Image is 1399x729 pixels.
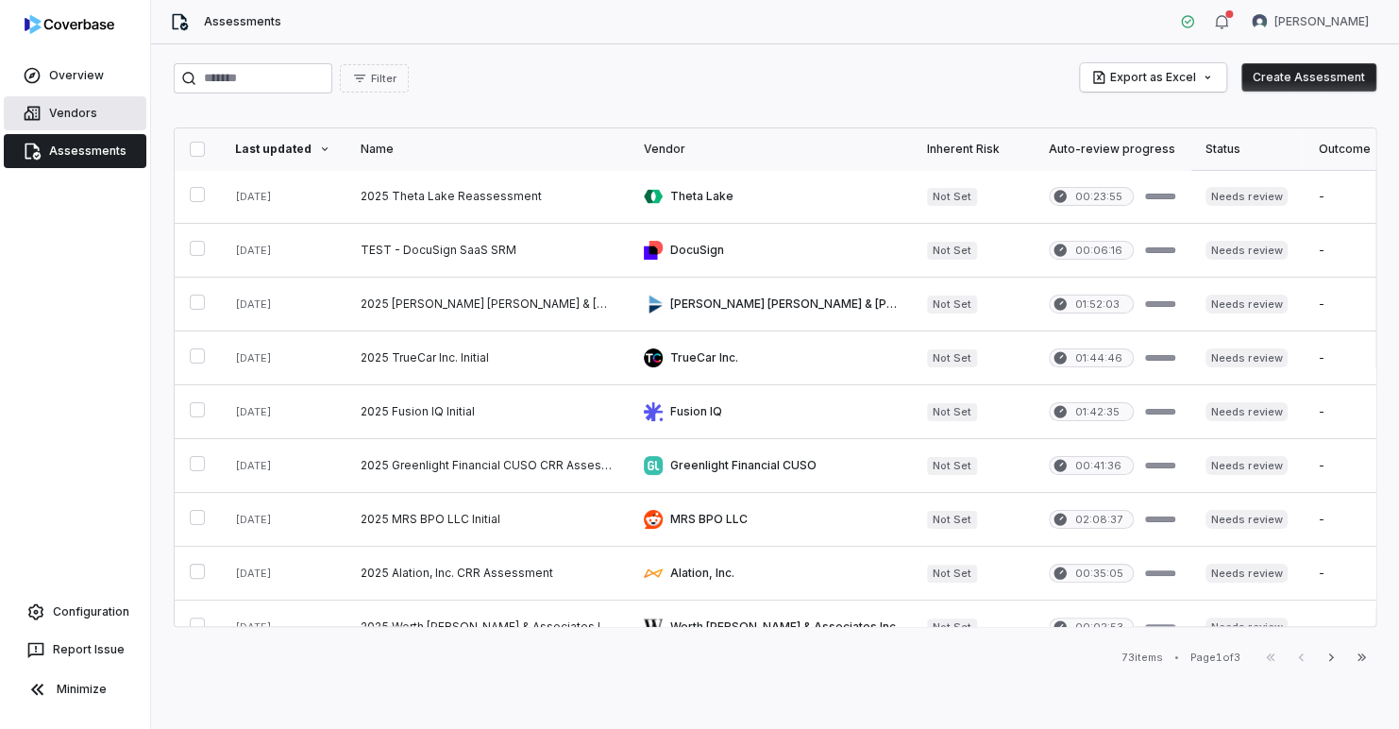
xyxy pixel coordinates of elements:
[8,633,143,667] button: Report Issue
[1049,142,1175,157] div: Auto-review progress
[1274,14,1369,29] span: [PERSON_NAME]
[1241,63,1376,92] button: Create Assessment
[8,670,143,708] button: Minimize
[1080,63,1226,92] button: Export as Excel
[1205,142,1288,157] div: Status
[361,142,614,157] div: Name
[1121,651,1163,665] div: 73 items
[1252,14,1267,29] img: Emad Nabbus avatar
[25,15,114,34] img: logo-D7KZi-bG.svg
[235,142,330,157] div: Last updated
[204,14,281,29] span: Assessments
[8,595,143,629] a: Configuration
[927,142,1019,157] div: Inherent Risk
[1190,651,1240,665] div: Page 1 of 3
[1318,142,1389,157] div: Outcome
[371,72,396,86] span: Filter
[4,59,146,93] a: Overview
[1174,651,1179,664] div: •
[340,64,409,93] button: Filter
[1240,8,1380,36] button: Emad Nabbus avatar[PERSON_NAME]
[4,134,146,168] a: Assessments
[4,96,146,130] a: Vendors
[644,142,897,157] div: Vendor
